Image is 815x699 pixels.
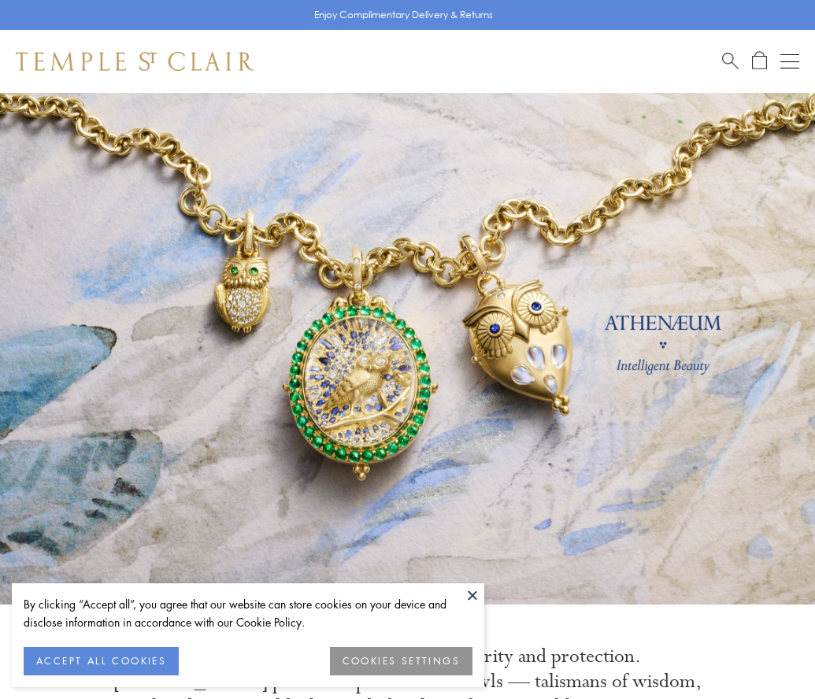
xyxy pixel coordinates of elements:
[752,51,767,71] a: Open Shopping Bag
[314,7,493,23] p: Enjoy Complimentary Delivery & Returns
[722,51,739,71] a: Search
[24,647,179,675] button: ACCEPT ALL COOKIES
[24,595,472,631] div: By clicking “Accept all”, you agree that our website can store cookies on your device and disclos...
[780,52,799,71] button: Open navigation
[330,647,472,675] button: COOKIES SETTINGS
[16,52,254,71] img: Temple St. Clair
